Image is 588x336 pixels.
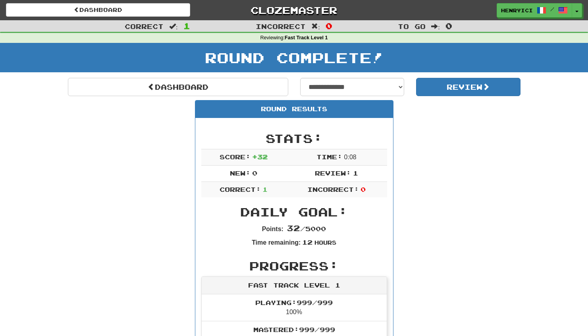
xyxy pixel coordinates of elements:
h1: Round Complete! [3,50,585,66]
button: Review [416,78,521,96]
strong: Fast Track Level 1 [285,35,328,41]
span: Mastered: 999 / 999 [253,326,335,333]
strong: Time remaining: [252,239,301,246]
a: Dashboard [68,78,288,96]
h2: Stats: [201,132,387,145]
span: Henryici [501,7,533,14]
span: 0 : 0 8 [344,154,357,160]
a: Dashboard [6,3,190,17]
span: Correct: [220,185,261,193]
span: Score: [220,153,251,160]
span: 0 [445,21,452,31]
div: Round Results [195,100,393,118]
span: : [431,23,440,30]
span: 0 [361,185,366,193]
span: 1 [183,21,190,31]
span: 1 [262,185,268,193]
li: 100% [202,294,387,321]
span: To go [398,22,426,30]
span: Incorrect [256,22,306,30]
span: Playing: 999 / 999 [255,299,333,306]
span: : [169,23,178,30]
span: : [311,23,320,30]
span: New: [230,169,251,177]
a: Clozemaster [202,3,386,17]
span: Correct [125,22,164,30]
span: Review: [315,169,351,177]
span: Incorrect: [307,185,359,193]
span: 32 [287,223,300,233]
small: Hours [314,239,336,246]
span: 0 [252,169,257,177]
h2: Progress: [201,259,387,272]
span: 1 [353,169,358,177]
span: 12 [302,238,312,246]
a: Henryici / [497,3,572,17]
div: Fast Track Level 1 [202,277,387,294]
span: / [550,6,554,12]
span: / 5000 [287,225,326,232]
h2: Daily Goal: [201,205,387,218]
strong: Points: [262,226,283,232]
span: + 32 [252,153,268,160]
span: Time: [316,153,342,160]
span: 0 [326,21,332,31]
